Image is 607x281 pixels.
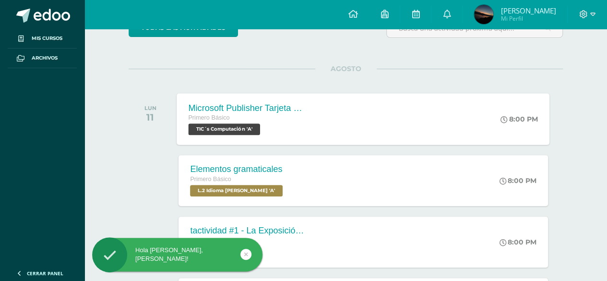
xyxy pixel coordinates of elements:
span: [PERSON_NAME] [500,6,556,15]
div: 8:00 PM [500,238,536,246]
div: tactividad #1 - La Exposición Oral [190,226,305,236]
a: Archivos [8,49,77,68]
div: Microsoft Publisher Tarjeta de invitación [189,103,305,113]
img: d0711b40ec439666d0e7767adc0c4bb0.png [474,5,493,24]
span: Primero Básico [189,114,230,121]
div: Elementos gramaticales [190,164,285,174]
a: Mis cursos [8,29,77,49]
span: Mis cursos [32,35,62,42]
span: Cerrar panel [27,270,63,277]
div: 8:00 PM [500,176,536,185]
span: Mi Perfil [500,14,556,23]
div: LUN [144,105,156,111]
span: TIC´s Computación 'A' [189,123,260,135]
span: Archivos [32,54,58,62]
div: 11 [144,111,156,123]
div: 8:00 PM [501,115,538,123]
span: Primero Básico [190,176,231,183]
div: Hola [PERSON_NAME], [PERSON_NAME]! [92,246,262,263]
span: AGOSTO [315,64,377,73]
span: L.2 Idioma Maya Kaqchikel 'A' [190,185,283,196]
